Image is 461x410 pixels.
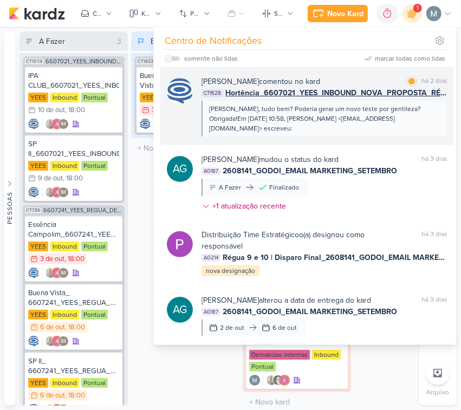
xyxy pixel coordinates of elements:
div: , 18:00 [65,324,85,331]
div: Criador(a): Caroline Traven De Andrade [28,268,39,278]
div: Novo Kard [327,8,363,19]
b: [PERSON_NAME] [202,155,259,164]
div: , 18:00 [65,107,85,114]
div: YEES [140,93,160,102]
div: somente não lidas [184,54,238,63]
p: IM [61,122,66,127]
div: há 2 dias [421,76,447,87]
div: Pontual [249,362,276,372]
div: 6 de out [40,392,65,399]
img: Distribuição Time Estratégico [167,231,193,257]
span: AG214 [202,254,220,262]
p: AG [173,161,187,177]
div: Criador(a): Caroline Traven De Andrade [140,119,151,129]
img: Caroline Traven De Andrade [28,336,39,347]
div: Isabella Machado Guimarães [58,336,69,347]
div: Colaboradores: Iara Santos, Alessandra Gomes, Isabella Machado Guimarães [42,268,69,278]
div: 10 de out [38,107,65,114]
p: AG [173,302,187,317]
div: Aline Gimenez Graciano [167,156,193,182]
img: Alessandra Gomes [51,268,62,278]
img: Iara Santos [45,187,56,198]
img: Iara Santos [45,119,56,129]
div: Aline Gimenez Graciano [167,297,193,323]
img: Iara Santos [45,336,56,347]
span: CT1633 [137,58,154,64]
div: 9 de out [38,175,63,182]
div: SP II_6607021_YEES_INBOUND_NOVA_PROPOSTA_RÉGUA_NOVOS_LEADS [28,139,119,159]
span: CT1628 [202,89,223,97]
div: há 3 dias [421,154,447,165]
span: 6607241_YEES_REGUA_DEMAIS LEADS_CAMPINAS_SOROCABA [43,207,122,213]
img: Iara Santos [266,375,277,386]
img: Caroline Traven De Andrade [28,187,39,198]
button: Novo Kard [308,5,368,22]
div: alterou a data de entrega do kard [202,295,371,306]
div: 3 de out [152,107,176,114]
div: Demandas internas [249,350,310,360]
button: Pessoas [4,31,15,406]
span: 1 [417,4,419,12]
b: [PERSON_NAME] [202,296,259,305]
div: 3 [113,36,126,47]
div: o(a) designou como responsável [202,229,402,252]
div: Criador(a): Caroline Traven De Andrade [28,119,39,129]
div: Pontual [81,93,108,102]
span: 6607021_YEES_INBOUND_NOVA_PROPOSTA_RÉGUA_NOVOS_LEADS [46,58,122,64]
div: Pontual [81,161,108,171]
div: há 3 dias [421,295,447,306]
div: 3 de out [40,256,64,263]
div: Colaboradores: Iara Santos, Alessandra Gomes, Isabella Machado Guimarães [42,187,69,198]
div: Isabella Machado Guimarães [58,119,69,129]
div: Inbound [50,93,79,102]
div: Centro de Notificações [165,34,262,48]
span: Régua 9 e 10 | Disparo Final_2608141_GODOI_EMAIL MARKETING_SETEMBRO [223,252,447,263]
div: Criador(a): Caroline Traven De Andrade [28,187,39,198]
img: Alessandra Gomes [51,119,62,129]
div: comentou no kard [202,76,320,87]
div: YEES [28,310,48,320]
div: Finalizado [269,183,299,192]
div: SP II_ 6607241_YEES_REGUA_DEMAIS LEADS_CAMPINAS_SOROCABA [28,356,119,376]
div: YEES [28,161,48,171]
div: YEES [28,242,48,251]
div: há 3 dias [421,229,447,252]
div: Buena Vista_6607242_YEES_REGUA_COMPRADORES_CAMPINAS_SOROCABA [140,71,231,90]
div: Inbound [50,161,79,171]
div: Pontual [81,242,108,251]
div: Inbound [50,310,79,320]
div: Pontual [81,310,108,320]
img: Mariana Amorim [426,6,441,21]
p: IM [61,190,66,196]
div: IPA CLUB_6607021_YEES_INBOUND_NOVA_PROPOSTA_RÉGUA_NOVOS_LEADS [28,71,119,90]
div: Isabella Machado Guimarães [58,268,69,278]
span: CT1074 [25,58,43,64]
div: marcar todas como lidas [375,54,445,63]
img: Caroline Traven De Andrade [28,119,39,129]
img: Caroline Traven De Andrade [140,119,151,129]
div: YEES [28,93,48,102]
img: Iara Santos [45,268,56,278]
span: CT789 [25,207,41,213]
img: kardz.app [9,7,65,20]
div: +1 atualização recente [212,200,288,212]
img: Renata Brandão [272,375,283,386]
div: , 18:00 [64,256,85,263]
b: Distribuição Time Estratégico [202,230,299,239]
div: Criador(a): Mariana Amorim [249,375,260,386]
div: mudou o status do kard [202,154,339,165]
div: YEES [28,378,48,388]
input: + Novo kard [245,394,349,410]
div: Colaboradores: Iara Santos, Alessandra Gomes, Isabella Machado Guimarães [42,119,69,129]
div: Pontual [81,378,108,388]
div: Inbound [50,242,79,251]
div: , 18:00 [65,392,85,399]
div: 2 de out [220,323,244,333]
div: Essência Campolim_6607241_YEES_REGUA_DEMAIS LEADS_CAMPINAS_SOROCABA [28,220,119,239]
img: Alessandra Gomes [279,375,290,386]
p: IM [61,271,66,276]
div: [PERSON_NAME], tudo bem? Poderia gerar um novo teste por gentileza?Obrigada!Em [DATE] 10:58, [PER... [209,104,439,133]
img: Alessandra Gomes [51,336,62,347]
span: Hortência_6607021_YEES_INBOUND_NOVA_PROPOSTA_RÉGUA_NOVOS_LEADS [225,87,447,99]
div: A Fazer [219,183,241,192]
